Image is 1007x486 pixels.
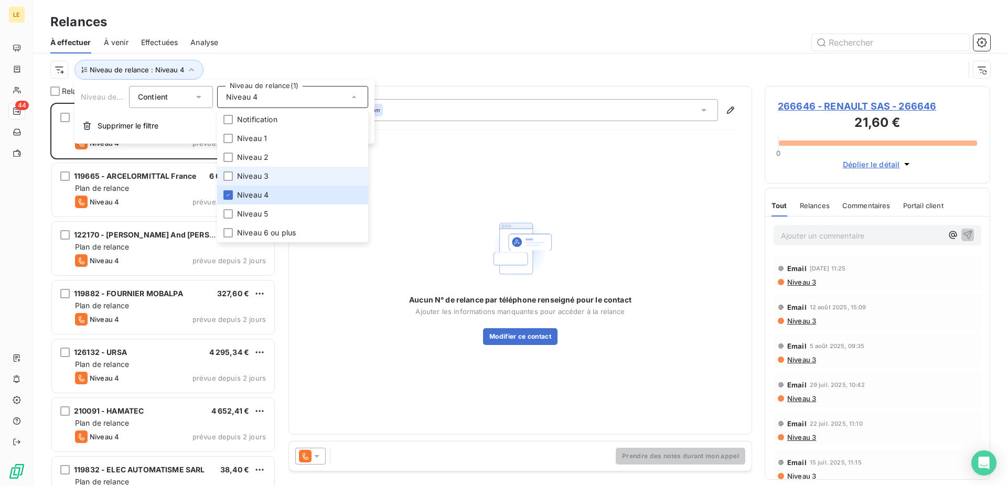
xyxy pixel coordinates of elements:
[810,265,846,272] span: [DATE] 11:25
[220,465,249,474] span: 38,40 €
[98,121,158,131] span: Supprimer le filtre
[787,381,807,389] span: Email
[90,198,119,206] span: Niveau 4
[81,92,145,101] span: Niveau de relance
[209,171,250,180] span: 6 028,96 €
[74,289,183,298] span: 119882 - FOURNIER MOBALPA
[786,278,816,286] span: Niveau 3
[209,348,250,357] span: 4 295,34 €
[787,342,807,350] span: Email
[74,113,161,122] span: 266646 - RENAULT SAS
[786,472,816,480] span: Niveau 3
[138,92,168,101] span: Contient
[237,114,277,125] span: Notification
[74,465,205,474] span: 119832 - ELEC AUTOMATISME SARL
[75,183,129,192] span: Plan de relance
[237,228,296,238] span: Niveau 6 ou plus
[772,201,787,210] span: Tout
[787,419,807,428] span: Email
[237,152,269,163] span: Niveau 2
[786,433,816,441] span: Niveau 3
[90,66,184,74] span: Niveau de relance : Niveau 4
[192,256,266,265] span: prévue depuis 2 jours
[104,37,128,48] span: À venir
[776,149,780,157] span: 0
[843,159,900,170] span: Déplier le détail
[810,304,866,310] span: 12 août 2025, 15:09
[787,458,807,467] span: Email
[50,103,276,486] div: grid
[810,459,862,466] span: 15 juil. 2025, 11:15
[74,406,144,415] span: 210091 - HAMATEC
[75,360,129,369] span: Plan de relance
[74,60,203,80] button: Niveau de relance : Niveau 4
[971,450,997,476] div: Open Intercom Messenger
[90,256,119,265] span: Niveau 4
[192,433,266,441] span: prévue depuis 2 jours
[75,418,129,427] span: Plan de relance
[237,209,268,219] span: Niveau 5
[787,303,807,311] span: Email
[237,133,267,144] span: Niveau 1
[50,13,107,31] h3: Relances
[8,6,25,23] div: LE
[483,328,558,345] button: Modifier ce contact
[800,201,830,210] span: Relances
[840,158,916,170] button: Déplier le détail
[90,374,119,382] span: Niveau 4
[90,315,119,323] span: Niveau 4
[74,114,374,137] button: Supprimer le filtre
[786,317,816,325] span: Niveau 3
[810,420,863,427] span: 22 juil. 2025, 11:10
[787,264,807,273] span: Email
[74,348,127,357] span: 126132 - URSA
[778,113,977,134] h3: 21,60 €
[810,343,865,349] span: 5 août 2025, 09:35
[237,171,269,181] span: Niveau 3
[409,295,631,305] span: Aucun N° de relance par téléphone renseigné pour le contact
[190,37,218,48] span: Analyse
[810,382,865,388] span: 29 juil. 2025, 10:42
[75,477,129,486] span: Plan de relance
[217,289,249,298] span: 327,60 €
[192,374,266,382] span: prévue depuis 2 jours
[786,394,816,403] span: Niveau 3
[15,101,29,110] span: 44
[62,86,93,96] span: Relances
[192,315,266,323] span: prévue depuis 2 jours
[74,171,196,180] span: 119665 - ARCELORMITTAL France
[786,355,816,364] span: Niveau 3
[903,201,944,210] span: Portail client
[616,448,745,465] button: Prendre des notes durant mon appel
[75,301,129,310] span: Plan de relance
[211,406,250,415] span: 4 652,41 €
[226,92,258,102] span: Niveau 4
[75,242,129,251] span: Plan de relance
[141,37,178,48] span: Effectuées
[778,99,977,113] span: 266646 - RENAULT SAS - 266646
[812,34,969,51] input: Rechercher
[237,190,269,200] span: Niveau 4
[50,37,91,48] span: À effectuer
[415,307,625,316] span: Ajouter les informations manquantes pour accéder à la relance
[8,463,25,480] img: Logo LeanPay
[90,433,119,441] span: Niveau 4
[487,215,554,283] img: Empty state
[74,230,250,239] span: 122170 - [PERSON_NAME] And [PERSON_NAME]
[192,198,266,206] span: prévue depuis 2 jours
[842,201,891,210] span: Commentaires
